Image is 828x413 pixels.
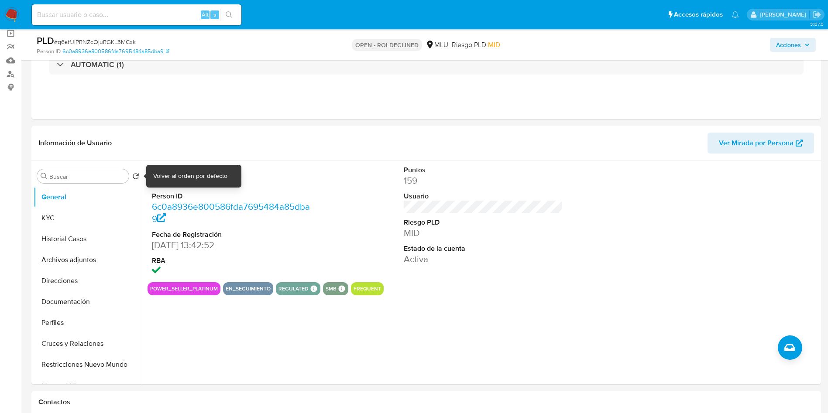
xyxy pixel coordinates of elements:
input: Buscar [49,173,125,181]
button: power_seller_platinum [150,287,218,290]
h1: Contactos [38,398,814,406]
span: Acciones [776,38,801,52]
button: Marcas AML [34,375,143,396]
button: Ver Mirada por Persona [708,133,814,154]
button: search-icon [220,9,238,21]
dt: Fecha de Registración [152,230,311,239]
button: Cruces y Relaciones [34,333,143,354]
button: Volver al orden por defecto [132,173,139,182]
dd: 159 [404,174,563,187]
p: tomas.vaya@mercadolibre.com [760,10,809,19]
button: Restricciones Nuevo Mundo [34,354,143,375]
button: Archivos adjuntos [34,249,143,270]
p: OPEN - ROI DECLINED [352,39,422,51]
span: Riesgo PLD: [452,40,500,50]
div: AUTOMATIC (1) [49,55,804,75]
dd: MID [404,227,563,239]
button: Acciones [770,38,816,52]
span: 3.157.0 [810,20,824,27]
h1: Información de Usuario [38,139,112,147]
button: Buscar [41,173,48,180]
span: Alt [202,10,209,19]
b: PLD [37,34,54,48]
span: Accesos rápidos [674,10,723,19]
input: Buscar usuario o caso... [32,9,241,20]
b: Person ID [37,48,61,55]
dt: Person ID [152,191,311,201]
button: frequent [354,287,381,290]
button: Direcciones [34,270,143,291]
button: regulated [278,287,309,290]
button: General [34,187,143,208]
dd: Activa [404,253,563,265]
button: Documentación [34,291,143,312]
dt: RBA [152,256,311,266]
span: MID [488,40,500,50]
button: en_seguimiento [226,287,271,290]
dt: Riesgo PLD [404,218,563,227]
button: smb [326,287,337,290]
span: s [213,10,216,19]
a: 6c0a8936e800586fda7695484a85dba9 [62,48,169,55]
span: Ver Mirada por Persona [719,133,794,154]
span: # q6atfJlPRNZcQjuRGKL3MCxk [54,38,136,46]
dt: Usuario [404,191,563,201]
a: 6c0a8936e800586fda7695484a85dba9 [152,200,310,225]
dd: [DATE] 13:42:52 [152,239,311,251]
a: Notificaciones [732,11,739,18]
button: Historial Casos [34,229,143,249]
div: Volver al orden por defecto [153,172,227,181]
dt: Puntos [404,165,563,175]
dt: Estado de la cuenta [404,244,563,253]
h3: AUTOMATIC (1) [71,60,124,69]
div: MLU [426,40,448,50]
a: Salir [812,10,821,19]
button: KYC [34,208,143,229]
button: Perfiles [34,312,143,333]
